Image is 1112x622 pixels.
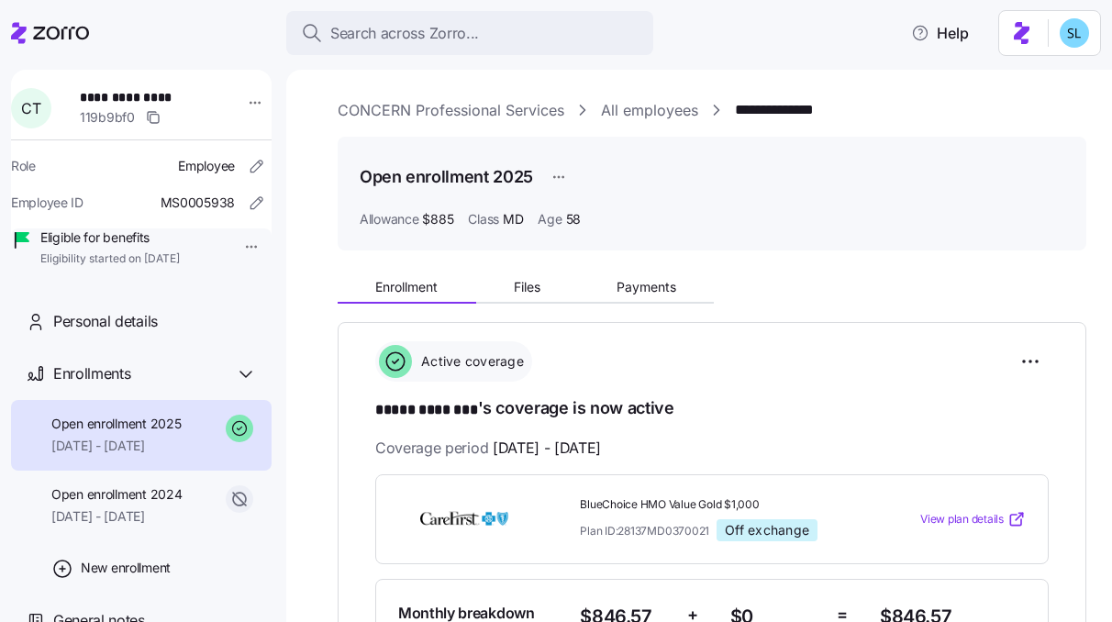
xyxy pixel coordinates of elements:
[896,15,984,51] button: Help
[503,210,523,228] span: MD
[360,165,533,188] h1: Open enrollment 2025
[911,22,969,44] span: Help
[178,157,235,175] span: Employee
[40,228,180,247] span: Eligible for benefits
[51,485,182,504] span: Open enrollment 2024
[80,108,135,127] span: 119b9bf0
[601,99,698,122] a: All employees
[51,507,182,526] span: [DATE] - [DATE]
[161,194,235,212] span: MS0005938
[330,22,479,45] span: Search across Zorro...
[286,11,653,55] button: Search across Zorro...
[1060,18,1089,48] img: 7c620d928e46699fcfb78cede4daf1d1
[21,101,40,116] span: C T
[398,498,530,540] img: CareFirst BlueCross BlueShield
[360,210,418,228] span: Allowance
[566,210,581,228] span: 58
[375,437,601,460] span: Coverage period
[375,396,1049,422] h1: 's coverage is now active
[920,511,1004,528] span: View plan details
[338,99,564,122] a: CONCERN Professional Services
[422,210,453,228] span: $885
[416,352,524,371] span: Active coverage
[40,251,180,267] span: Eligibility started on [DATE]
[538,210,562,228] span: Age
[53,310,158,333] span: Personal details
[493,437,601,460] span: [DATE] - [DATE]
[725,522,809,539] span: Off exchange
[920,510,1026,528] a: View plan details
[51,415,181,433] span: Open enrollment 2025
[81,559,171,577] span: New enrollment
[514,281,540,294] span: Files
[468,210,499,228] span: Class
[580,497,865,513] span: BlueChoice HMO Value Gold $1,000
[617,281,676,294] span: Payments
[375,281,438,294] span: Enrollment
[51,437,181,455] span: [DATE] - [DATE]
[53,362,130,385] span: Enrollments
[11,157,36,175] span: Role
[11,194,83,212] span: Employee ID
[580,523,709,539] span: Plan ID: 28137MD0370021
